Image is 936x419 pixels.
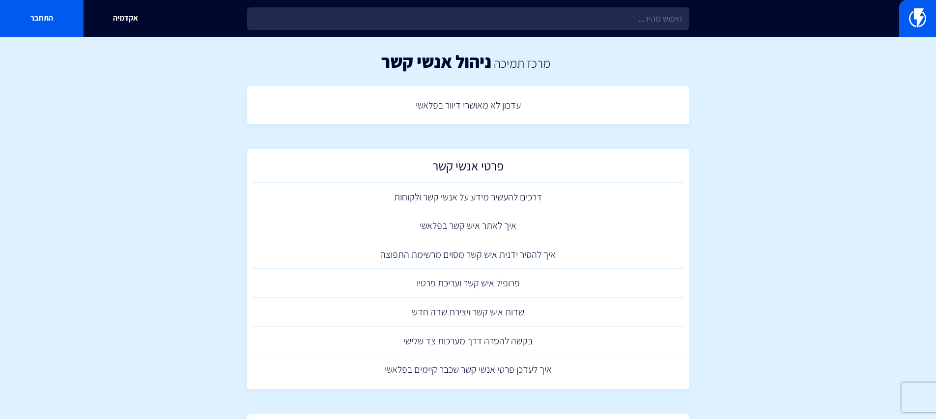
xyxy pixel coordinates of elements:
a: פרטי אנשי קשר [252,154,684,183]
a: פרופיל איש קשר ועריכת פרטיו [252,269,684,298]
a: איך להסיר ידנית איש קשר מסוים מרשימת התפוצה [252,240,684,269]
a: שדות איש קשר ויצירת שדה חדש [252,298,684,327]
a: איך לאתר איש קשר בפלאשי [252,211,684,240]
input: חיפוש מהיר... [247,7,689,30]
a: עדכון לא מאושרי דיוור בפלאשי [252,91,684,120]
h1: ניהול אנשי קשר [381,52,491,71]
a: מרכז תמיכה [494,55,550,71]
a: איך לעדכן פרטי אנשי קשר שכבר קיימים בפלאשי [252,355,684,384]
a: דרכים להעשיר מידע על אנשי קשר ולקוחות [252,183,684,212]
a: בקשה להסרה דרך מערכות צד שלישי [252,327,684,356]
h2: פרטי אנשי קשר [257,159,680,178]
